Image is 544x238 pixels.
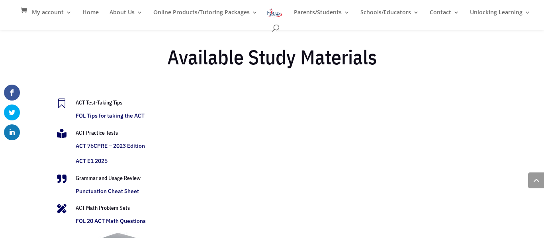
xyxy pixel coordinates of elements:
a: Parents/Students [294,10,350,23]
a: About Us [110,10,143,23]
span:  [57,99,67,108]
a: Schools/Educators [360,10,419,23]
a: ACT 76CPRE – 2023 Edition [76,142,145,149]
span: ACT Math Problem Sets [76,204,130,211]
span:  [57,129,67,138]
a: FOL Tips for taking the ACT [76,112,145,119]
a: Home [82,10,99,23]
a: FOL 20 ACT Math Questions [76,217,146,224]
a: My account [32,10,72,23]
a: Online Products/Tutoring Packages [153,10,258,23]
a: Contact [430,10,459,23]
a:  [57,99,70,108]
span:  [57,174,67,184]
img: Focus on Learning [266,7,283,19]
h2: Available Study Materials [57,45,487,73]
span:  [57,204,67,213]
a: Unlocking Learning [470,10,530,23]
span: Grammar and Usage Review [76,174,141,182]
span: ACT Practice Tests [76,129,118,136]
a: Punctuation Cheat Sheet [76,188,139,195]
a: ACT E1 2025 [76,157,108,164]
a: ACT Test-Taking Tips [76,99,122,106]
